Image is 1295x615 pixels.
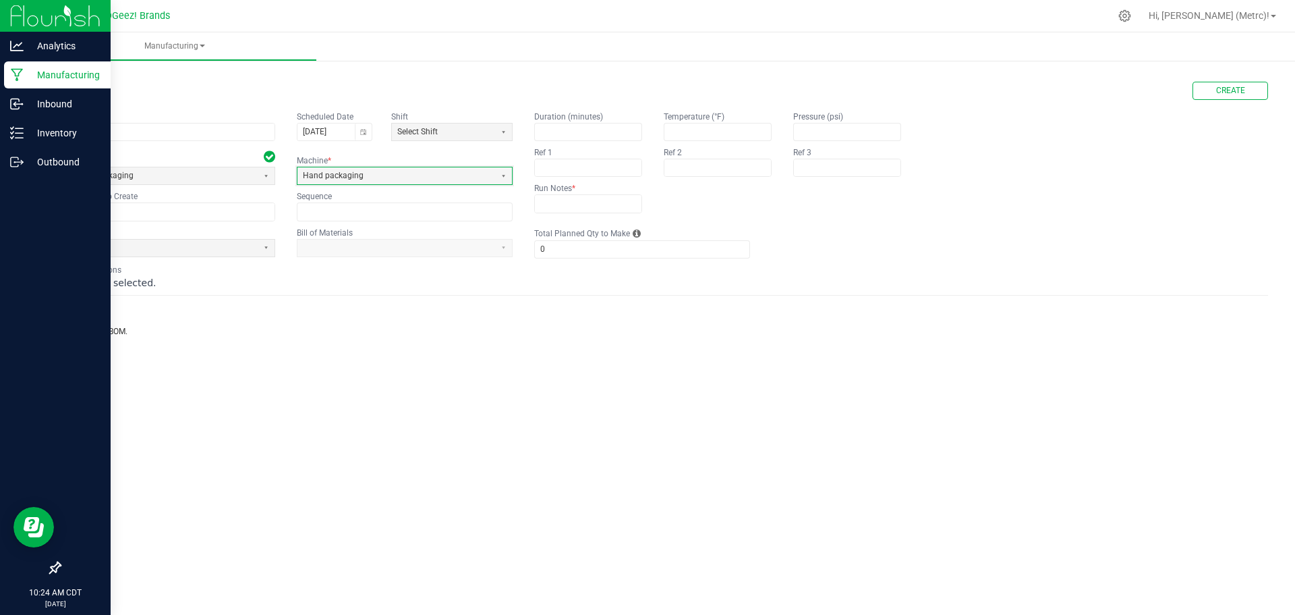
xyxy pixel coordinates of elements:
label: Total Planned Qty to Make [534,228,630,239]
kendo-label: Run Notes [534,184,575,193]
button: Create [1192,82,1268,100]
span: Select Shift [397,126,490,138]
button: Select [495,124,512,140]
kendo-label: Scheduled Date [297,112,353,122]
p: 10:24 AM CDT [6,587,105,599]
button: Select [495,167,512,184]
kendo-label: Sequence [297,192,332,201]
iframe: Resource center [13,507,54,547]
kendo-label: Machine [297,156,331,165]
app-dropdownlist-async: Hand packaging [297,167,513,185]
inline-svg: Outbound [10,155,24,169]
span: Hand packaging [303,170,490,182]
kendo-label: Ref 2 [664,148,682,157]
p: Please select BOM. [59,325,1268,338]
app-dropdownlist-async: OGeez - Packaging [59,167,275,185]
inline-svg: Inventory [10,126,24,140]
h3: Inputs [59,301,1268,320]
div: Manage settings [1116,9,1133,22]
kendo-label: Shift [391,112,408,122]
span: Hi, [PERSON_NAME] (Metrc)! [1149,10,1269,21]
span: Manufacturing [32,41,316,52]
kendo-label: Duration (minutes) [534,112,603,122]
label: Bill of Materials [297,228,353,238]
p: Outbound [24,154,105,170]
a: Manufacturing [32,32,316,61]
p: Inventory [24,125,105,141]
p: Manufacturing [24,67,105,83]
p: Inbound [24,96,105,112]
span: OGeez - Packaging [65,170,252,182]
button: Select [258,167,275,184]
span: In Sync [264,149,275,165]
inline-svg: Manufacturing [10,68,24,82]
p: [DATE] [6,599,105,609]
i: Each BOM has a Qty to Create in a single "kit". Total Planned Qty to Make is the number of kits p... [633,227,641,240]
span: Create [1216,85,1245,97]
label: Pressure (psi) [793,111,843,122]
kendo-label: Ref 1 [534,148,552,157]
button: Toggle calendar [355,124,372,140]
button: Select [258,240,275,257]
inline-svg: Analytics [10,39,24,53]
span: OGeez! Brands [105,10,170,22]
inline-svg: Inbound [10,97,24,111]
kendo-label: Temperature (°F) [664,112,724,122]
label: Ref 3 [793,147,811,158]
p: Analytics [24,38,105,54]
